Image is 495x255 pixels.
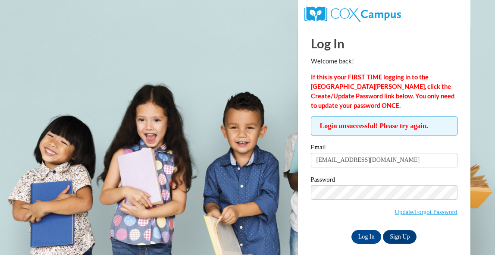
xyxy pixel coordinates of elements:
[383,230,417,244] a: Sign Up
[311,116,457,135] span: Login unsuccessful! Please try again.
[311,176,457,185] label: Password
[304,6,401,22] img: COX Campus
[311,144,457,153] label: Email
[395,208,457,215] a: Update/Forgot Password
[351,230,382,244] input: Log In
[311,57,457,66] p: Welcome back!
[311,35,457,52] h1: Log In
[311,73,454,109] strong: If this is your FIRST TIME logging in to the [GEOGRAPHIC_DATA][PERSON_NAME], click the Create/Upd...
